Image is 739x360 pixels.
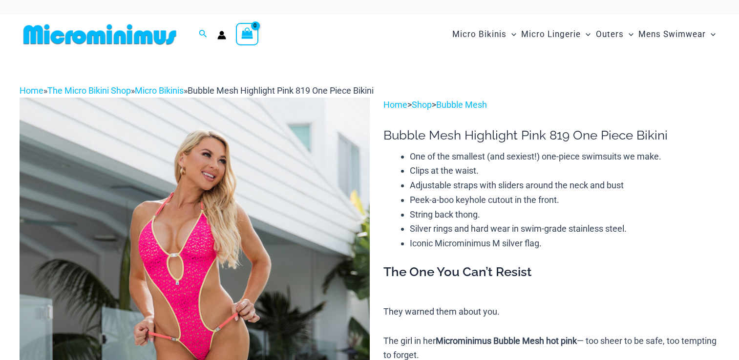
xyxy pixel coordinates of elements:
a: Mens SwimwearMenu ToggleMenu Toggle [636,20,718,49]
span: » » » [20,85,374,96]
li: Silver rings and hard wear in swim-grade stainless steel. [410,221,719,236]
span: Outers [596,22,624,47]
span: Mens Swimwear [638,22,706,47]
a: Account icon link [217,31,226,40]
a: Micro LingerieMenu ToggleMenu Toggle [519,20,593,49]
li: Adjustable straps with sliders around the neck and bust [410,178,719,193]
span: Menu Toggle [581,22,591,47]
span: Micro Lingerie [521,22,581,47]
a: Search icon link [199,28,208,40]
span: Bubble Mesh Highlight Pink 819 One Piece Bikini [188,85,374,96]
img: MM SHOP LOGO FLAT [20,23,180,45]
nav: Site Navigation [448,18,719,51]
h3: The One You Can’t Resist [383,264,719,280]
a: Bubble Mesh [436,100,487,110]
b: Microminimus Bubble Mesh hot pink [436,336,577,346]
li: One of the smallest (and sexiest!) one-piece swimsuits we make. [410,149,719,164]
span: Menu Toggle [624,22,633,47]
li: Iconic Microminimus M silver flag. [410,236,719,251]
h1: Bubble Mesh Highlight Pink 819 One Piece Bikini [383,128,719,143]
a: Micro BikinisMenu ToggleMenu Toggle [450,20,519,49]
li: Clips at the waist. [410,163,719,178]
a: View Shopping Cart, empty [236,23,258,45]
a: Micro Bikinis [135,85,184,96]
a: Home [20,85,43,96]
li: Peek-a-boo keyhole cutout in the front. [410,193,719,207]
li: String back thong. [410,207,719,222]
span: Micro Bikinis [452,22,507,47]
span: Menu Toggle [706,22,716,47]
a: Shop [412,100,432,110]
a: Home [383,100,407,110]
span: Menu Toggle [507,22,516,47]
a: OutersMenu ToggleMenu Toggle [593,20,636,49]
a: The Micro Bikini Shop [47,85,131,96]
p: > > [383,98,719,112]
